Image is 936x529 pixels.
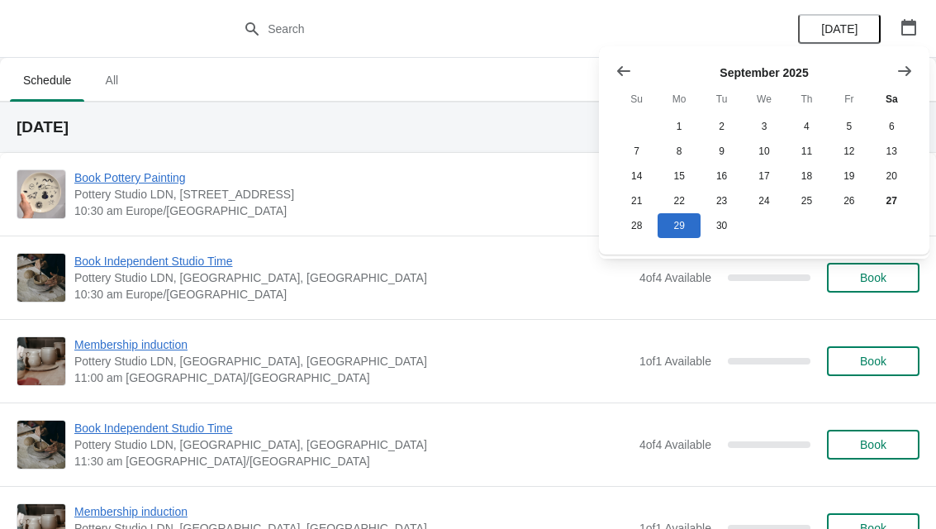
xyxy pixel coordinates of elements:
[828,164,870,188] button: Friday September 19 2025
[615,188,658,213] button: Sunday September 21 2025
[701,213,743,238] button: Tuesday September 30 2025
[821,22,858,36] span: [DATE]
[743,188,785,213] button: Wednesday September 24 2025
[786,84,828,114] th: Thursday
[74,453,631,469] span: 11:30 am [GEOGRAPHIC_DATA]/[GEOGRAPHIC_DATA]
[658,188,700,213] button: Monday September 22 2025
[743,139,785,164] button: Wednesday September 10 2025
[639,355,711,368] span: 1 of 1 Available
[639,438,711,451] span: 4 of 4 Available
[828,139,870,164] button: Friday September 12 2025
[786,114,828,139] button: Thursday September 4 2025
[658,139,700,164] button: Monday September 8 2025
[860,438,886,451] span: Book
[658,164,700,188] button: Monday September 15 2025
[871,114,913,139] button: Saturday September 6 2025
[17,119,919,136] h2: [DATE]
[639,271,711,284] span: 4 of 4 Available
[828,114,870,139] button: Friday September 5 2025
[609,56,639,86] button: Show previous month, August 2025
[871,188,913,213] button: Today Saturday September 27 2025
[786,139,828,164] button: Thursday September 11 2025
[74,336,631,353] span: Membership induction
[74,286,631,303] span: 10:30 am Europe/[GEOGRAPHIC_DATA]
[615,164,658,188] button: Sunday September 14 2025
[798,14,881,44] button: [DATE]
[890,56,919,86] button: Show next month, October 2025
[828,84,870,114] th: Friday
[74,203,618,219] span: 10:30 am Europe/[GEOGRAPHIC_DATA]
[74,353,631,369] span: Pottery Studio LDN, [GEOGRAPHIC_DATA], [GEOGRAPHIC_DATA]
[743,164,785,188] button: Wednesday September 17 2025
[74,169,618,186] span: Book Pottery Painting
[871,139,913,164] button: Saturday September 13 2025
[74,253,631,269] span: Book Independent Studio Time
[615,84,658,114] th: Sunday
[17,337,65,385] img: Membership induction | Pottery Studio LDN, Monro Way, London, UK | 11:00 am Europe/London
[701,139,743,164] button: Tuesday September 9 2025
[743,114,785,139] button: Wednesday September 3 2025
[701,114,743,139] button: Tuesday September 2 2025
[827,346,919,376] button: Book
[658,114,700,139] button: Monday September 1 2025
[74,269,631,286] span: Pottery Studio LDN, [GEOGRAPHIC_DATA], [GEOGRAPHIC_DATA]
[786,164,828,188] button: Thursday September 18 2025
[74,420,631,436] span: Book Independent Studio Time
[74,436,631,453] span: Pottery Studio LDN, [GEOGRAPHIC_DATA], [GEOGRAPHIC_DATA]
[871,84,913,114] th: Saturday
[17,254,65,301] img: Book Independent Studio Time | Pottery Studio LDN, London, UK | 10:30 am Europe/London
[827,263,919,293] button: Book
[10,65,84,95] span: Schedule
[701,84,743,114] th: Tuesday
[17,170,65,218] img: Book Pottery Painting | Pottery Studio LDN, Unit 1.3, Building A4, 10 Monro Way, London, SE10 0EJ...
[860,271,886,284] span: Book
[74,503,631,520] span: Membership induction
[615,139,658,164] button: Sunday September 7 2025
[701,188,743,213] button: Tuesday September 23 2025
[871,164,913,188] button: Saturday September 20 2025
[658,84,700,114] th: Monday
[827,430,919,460] button: Book
[658,213,700,238] button: Monday September 29 2025
[91,65,132,95] span: All
[701,164,743,188] button: Tuesday September 16 2025
[74,186,618,203] span: Pottery Studio LDN, [STREET_ADDRESS]
[267,14,702,44] input: Search
[860,355,886,368] span: Book
[786,188,828,213] button: Thursday September 25 2025
[615,213,658,238] button: Sunday September 28 2025
[828,188,870,213] button: Friday September 26 2025
[17,421,65,468] img: Book Independent Studio Time | Pottery Studio LDN, London, UK | 11:30 am Europe/London
[74,369,631,386] span: 11:00 am [GEOGRAPHIC_DATA]/[GEOGRAPHIC_DATA]
[743,84,785,114] th: Wednesday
